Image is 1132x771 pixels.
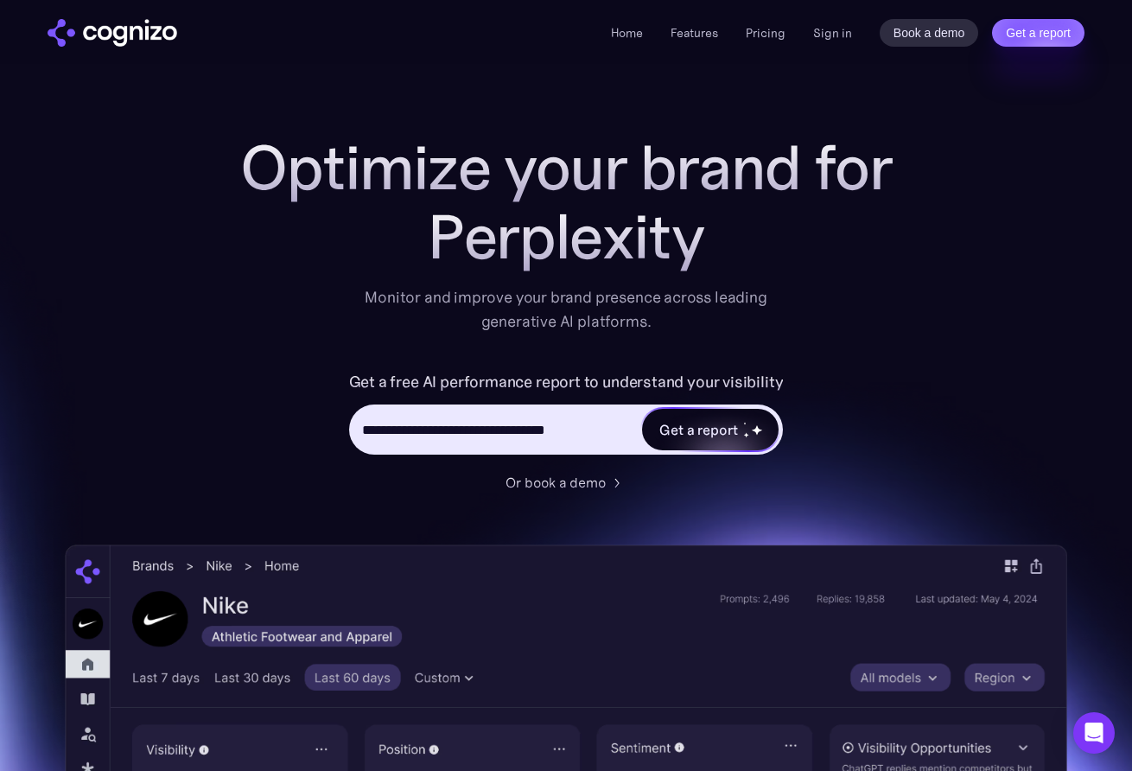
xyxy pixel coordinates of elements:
[220,202,912,271] div: Perplexity
[48,19,177,47] img: cognizo logo
[659,419,737,440] div: Get a report
[746,25,785,41] a: Pricing
[611,25,643,41] a: Home
[671,25,718,41] a: Features
[751,424,762,436] img: star
[992,19,1084,47] a: Get a report
[880,19,979,47] a: Book a demo
[353,285,779,334] div: Monitor and improve your brand presence across leading generative AI platforms.
[349,368,784,463] form: Hero URL Input Form
[743,432,749,438] img: star
[640,407,780,452] a: Get a reportstarstarstar
[48,19,177,47] a: home
[813,22,852,43] a: Sign in
[1073,712,1115,754] div: Open Intercom Messenger
[349,368,784,396] label: Get a free AI performance report to understand your visibility
[220,133,912,202] h1: Optimize your brand for
[506,472,626,493] a: Or book a demo
[743,422,746,424] img: star
[506,472,606,493] div: Or book a demo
